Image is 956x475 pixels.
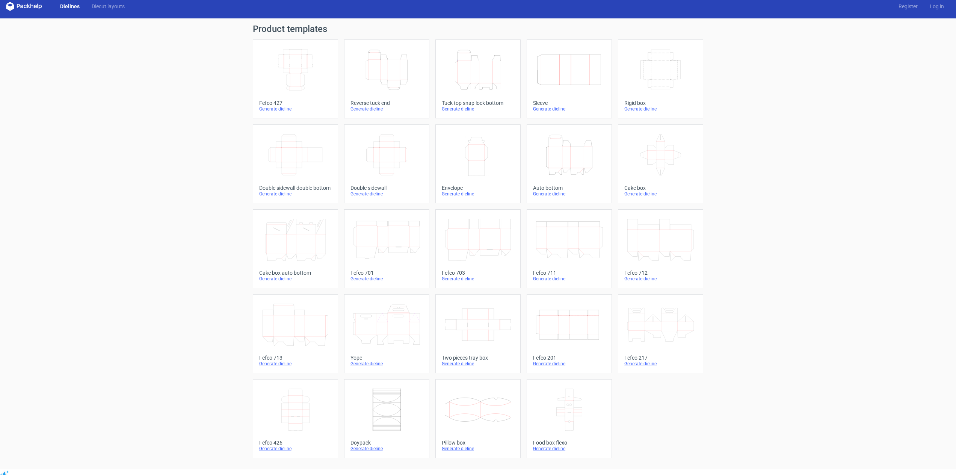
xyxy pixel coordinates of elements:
[924,3,950,10] a: Log in
[624,100,697,106] div: Rigid box
[442,185,514,191] div: Envelope
[533,191,606,197] div: Generate dieline
[350,440,423,446] div: Doypack
[350,361,423,367] div: Generate dieline
[259,270,332,276] div: Cake box auto bottom
[259,106,332,112] div: Generate dieline
[344,209,429,288] a: Fefco 701Generate dieline
[527,124,612,203] a: Auto bottomGenerate dieline
[350,276,423,282] div: Generate dieline
[253,209,338,288] a: Cake box auto bottomGenerate dieline
[442,270,514,276] div: Fefco 703
[533,355,606,361] div: Fefco 201
[259,361,332,367] div: Generate dieline
[624,185,697,191] div: Cake box
[618,124,703,203] a: Cake boxGenerate dieline
[350,100,423,106] div: Reverse tuck end
[527,209,612,288] a: Fefco 711Generate dieline
[533,185,606,191] div: Auto bottom
[527,39,612,118] a: SleeveGenerate dieline
[533,446,606,452] div: Generate dieline
[527,294,612,373] a: Fefco 201Generate dieline
[618,209,703,288] a: Fefco 712Generate dieline
[259,100,332,106] div: Fefco 427
[86,3,131,10] a: Diecut layouts
[533,106,606,112] div: Generate dieline
[344,39,429,118] a: Reverse tuck endGenerate dieline
[442,355,514,361] div: Two pieces tray box
[350,106,423,112] div: Generate dieline
[533,276,606,282] div: Generate dieline
[435,39,521,118] a: Tuck top snap lock bottomGenerate dieline
[533,270,606,276] div: Fefco 711
[533,100,606,106] div: Sleeve
[344,379,429,458] a: DoypackGenerate dieline
[442,446,514,452] div: Generate dieline
[624,276,697,282] div: Generate dieline
[350,191,423,197] div: Generate dieline
[442,106,514,112] div: Generate dieline
[259,446,332,452] div: Generate dieline
[259,355,332,361] div: Fefco 713
[344,124,429,203] a: Double sidewallGenerate dieline
[259,191,332,197] div: Generate dieline
[350,185,423,191] div: Double sidewall
[893,3,924,10] a: Register
[253,294,338,373] a: Fefco 713Generate dieline
[253,379,338,458] a: Fefco 426Generate dieline
[253,124,338,203] a: Double sidewall double bottomGenerate dieline
[259,276,332,282] div: Generate dieline
[259,185,332,191] div: Double sidewall double bottom
[624,191,697,197] div: Generate dieline
[344,294,429,373] a: YopeGenerate dieline
[533,361,606,367] div: Generate dieline
[435,124,521,203] a: EnvelopeGenerate dieline
[624,106,697,112] div: Generate dieline
[435,294,521,373] a: Two pieces tray boxGenerate dieline
[527,379,612,458] a: Food box flexoGenerate dieline
[253,39,338,118] a: Fefco 427Generate dieline
[618,294,703,373] a: Fefco 217Generate dieline
[435,209,521,288] a: Fefco 703Generate dieline
[442,276,514,282] div: Generate dieline
[442,361,514,367] div: Generate dieline
[350,355,423,361] div: Yope
[350,270,423,276] div: Fefco 701
[624,270,697,276] div: Fefco 712
[54,3,86,10] a: Dielines
[624,361,697,367] div: Generate dieline
[618,39,703,118] a: Rigid boxGenerate dieline
[350,446,423,452] div: Generate dieline
[259,440,332,446] div: Fefco 426
[442,100,514,106] div: Tuck top snap lock bottom
[624,355,697,361] div: Fefco 217
[442,191,514,197] div: Generate dieline
[435,379,521,458] a: Pillow boxGenerate dieline
[533,440,606,446] div: Food box flexo
[442,440,514,446] div: Pillow box
[253,24,704,33] h1: Product templates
